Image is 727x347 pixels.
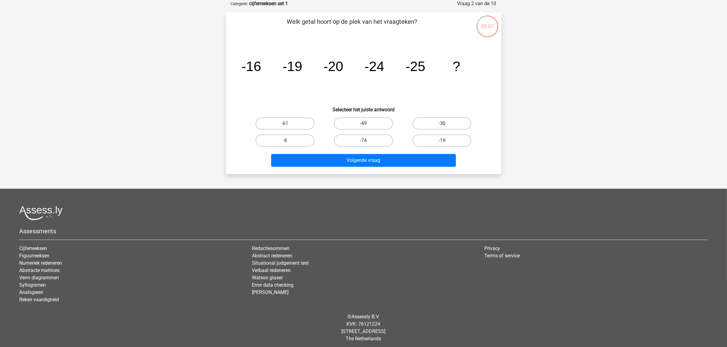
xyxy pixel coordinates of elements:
[484,253,520,259] a: Terms of service
[236,17,469,35] p: Welk getal hoort op de plek van het vraagteken?
[252,275,283,281] a: Watson glaser
[413,134,471,147] label: -19
[252,245,289,251] a: Redactiesommen
[476,15,499,30] div: 03:57
[252,282,293,288] a: Error data checking
[256,134,314,147] label: -8
[413,117,471,130] label: -30
[236,102,492,113] h6: Selecteer het juiste antwoord
[19,267,60,273] a: Abstracte matrices
[334,117,393,130] label: -49
[453,59,460,74] tspan: ?
[19,297,59,302] a: Reken vaardigheid
[252,260,309,266] a: Situational judgement test
[19,206,63,220] img: Assessly logo
[484,245,500,251] a: Privacy
[405,59,425,74] tspan: -25
[19,282,46,288] a: Syllogismen
[256,117,314,130] label: -61
[282,59,302,74] tspan: -19
[231,2,248,6] small: Categorie:
[19,245,47,251] a: Cijferreeksen
[334,134,393,147] label: -74
[252,267,291,273] a: Verbaal redeneren
[249,1,288,6] strong: cijferreeksen set 1
[323,59,343,74] tspan: -20
[364,59,384,74] tspan: -24
[19,227,708,235] h5: Assessments
[252,253,292,259] a: Abstract redeneren
[19,260,62,266] a: Numeriek redeneren
[252,289,289,295] a: [PERSON_NAME]
[19,253,49,259] a: Figuurreeksen
[19,289,43,295] a: Analogieen
[271,154,456,167] button: Volgende vraag
[241,59,261,74] tspan: -16
[19,275,59,281] a: Venn diagrammen
[351,314,380,320] a: Assessly B.V.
